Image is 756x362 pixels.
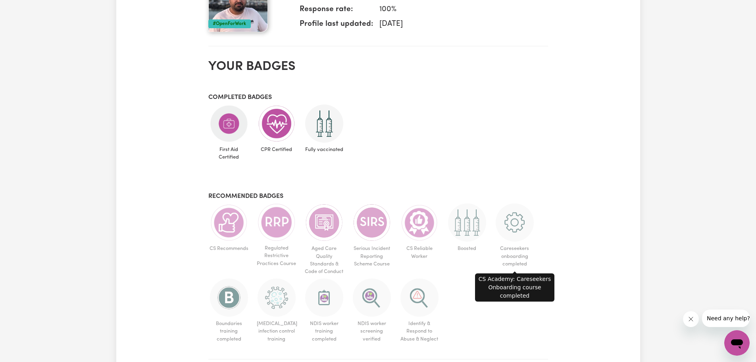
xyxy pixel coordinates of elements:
[400,203,439,242] img: Care worker is most reliable worker
[210,279,248,317] img: CS Academy: Boundaries in care and support work course completed
[208,242,250,256] span: CS Recommends
[208,94,548,101] h3: Completed badges
[304,143,345,157] span: Fully vaccinated
[496,203,534,242] img: CS Academy: Careseekers Onboarding course completed
[256,317,297,346] span: [MEDICAL_DATA] infection control training
[353,203,391,242] img: CS Academy: Serious Incident Reporting Scheme course completed
[5,6,48,12] span: Need any help?
[475,273,554,302] div: CS Academy: Careseekers Onboarding course completed
[208,143,250,164] span: First Aid Certified
[300,4,373,19] dt: Response rate:
[446,242,488,256] span: Boosted
[399,242,440,263] span: CS Reliable Worker
[304,242,345,279] span: Aged Care Quality Standards & Code of Conduct
[305,105,343,143] img: Care and support worker has received 2 doses of COVID-19 vaccine
[210,105,248,143] img: Care and support worker has completed First Aid Certification
[258,279,296,317] img: CS Academy: COVID-19 Infection Control Training course completed
[258,105,296,143] img: Care and support worker has completed CPR Certification
[683,311,699,327] iframe: Close message
[305,203,343,242] img: CS Academy: Aged Care Quality Standards & Code of Conduct course completed
[702,310,750,327] iframe: Message from company
[208,317,250,346] span: Boundaries training completed
[258,203,296,241] img: CS Academy: Regulated Restrictive Practices course completed
[351,242,392,271] span: Serious Incident Reporting Scheme Course
[305,279,343,317] img: CS Academy: Introduction to NDIS Worker Training course completed
[724,330,750,356] iframe: Button to launch messaging window
[208,59,548,74] h2: Your badges
[373,4,542,15] dd: 100 %
[373,19,542,30] dd: [DATE]
[256,143,297,157] span: CPR Certified
[210,203,248,242] img: Care worker is recommended by Careseekers
[448,203,486,242] img: Care and support worker has received booster dose of COVID-19 vaccination
[304,317,345,346] span: NDIS worker training completed
[351,317,392,346] span: NDIS worker screening verified
[256,241,297,271] span: Regulated Restrictive Practices Course
[208,193,548,200] h3: Recommended badges
[400,279,439,317] img: CS Academy: Identify & Respond to Abuse & Neglect in Aged & Disability course completed
[353,279,391,317] img: NDIS Worker Screening Verified
[494,242,535,271] span: Careseekers onboarding completed
[399,317,440,346] span: Identify & Respond to Abuse & Neglect
[300,19,373,33] dt: Profile last updated:
[208,19,251,28] div: #OpenForWork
